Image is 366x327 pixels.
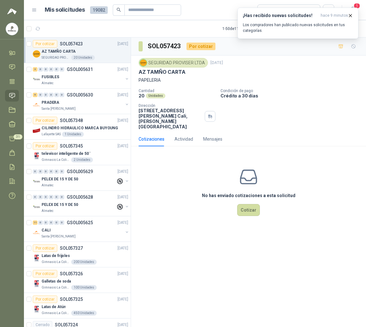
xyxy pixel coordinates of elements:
[60,144,83,148] p: SOL057345
[42,106,76,111] p: Santa [PERSON_NAME]
[243,22,353,33] p: Los compradores han publicado nuevas solicitudes en tus categorías.
[43,169,48,174] div: 0
[43,220,48,225] div: 0
[24,140,131,165] a: Por cotizarSOL057345[DATE] Company Logotelevisor inteligente de 50¨Gimnasio La Colina2 Unidades
[203,136,222,143] div: Mensajes
[186,43,215,50] div: Por cotizar
[42,260,70,265] p: Gimnasio La Colina
[42,49,76,55] p: AZ TAMÑO CARTA
[60,118,83,123] p: SOL057348
[54,220,59,225] div: 0
[42,311,70,316] p: Gimnasio La Colina
[33,127,40,134] img: Company Logo
[33,142,57,150] div: Por cotizar
[42,100,59,106] p: PRADERA
[139,136,164,143] div: Cotizaciones
[237,8,358,39] button: ¡Has recibido nuevas solicitudes!hace 9 minutos Los compradores han publicado nuevas solicitudes ...
[60,272,83,276] p: SOL057326
[38,220,43,225] div: 0
[43,67,48,72] div: 0
[42,157,70,162] p: Gimnasio La Colina
[55,323,78,327] p: SOL057324
[60,297,83,301] p: SOL057325
[353,3,360,9] span: 1
[54,67,59,72] div: 0
[42,55,70,60] p: SEGURIDAD PROVISER LTDA
[60,93,64,97] div: 0
[71,311,97,316] div: 450 Unidades
[60,220,64,225] div: 0
[117,92,128,98] p: [DATE]
[117,194,128,200] p: [DATE]
[71,55,95,60] div: 20 Unidades
[49,169,54,174] div: 0
[67,169,93,174] p: GSOL005629
[117,118,128,124] p: [DATE]
[33,50,40,58] img: Company Logo
[42,202,78,208] p: PELEX DE 15 Y DE 50
[38,195,43,199] div: 0
[148,41,181,51] h3: SOL057423
[67,67,93,72] p: GSOL005631
[33,280,40,288] img: Company Logo
[24,242,131,267] a: Por cotizarSOL057327[DATE] Company LogoLatas de frijolesGimnasio La Colina200 Unidades
[117,245,128,251] p: [DATE]
[60,42,83,46] p: SOL057423
[139,89,215,93] p: Cantidad
[49,93,54,97] div: 0
[45,5,85,15] h1: Mis solicitudes
[33,67,37,72] div: 3
[42,125,118,131] p: CILINDRO HIDRAULICO MARCA BUYOUNG
[139,58,208,67] div: SEGURIDAD PROVISER LTDA
[33,270,57,277] div: Por cotizar
[33,203,40,211] img: Company Logo
[60,67,64,72] div: 0
[49,67,54,72] div: 0
[33,195,37,199] div: 0
[42,132,61,137] p: Lafayette SAS
[117,169,128,175] p: [DATE]
[33,76,40,83] img: Company Logo
[42,176,78,182] p: PELEX DE 15 Y DE 50
[54,93,59,97] div: 0
[139,103,202,108] p: Dirección
[71,285,97,290] div: 100 Unidades
[49,220,54,225] div: 0
[261,7,275,14] div: Todas
[5,133,19,144] a: 31
[117,67,128,73] p: [DATE]
[33,168,129,188] a: 0 0 0 0 0 0 GSOL005629[DATE] Company LogoPELEX DE 15 Y DE 50Almatec
[139,77,358,84] p: PAPELERIA
[43,93,48,97] div: 0
[42,304,66,310] p: Latas de Atún
[24,267,131,293] a: Por cotizarSOL057326[DATE] Company LogoGalletas de sodaGimnasio La Colina100 Unidades
[54,195,59,199] div: 0
[7,8,17,15] img: Logo peakr
[42,183,54,188] p: Almatec
[43,195,48,199] div: 0
[321,13,348,18] span: hace 9 minutos
[33,101,40,109] img: Company Logo
[33,193,129,213] a: 0 0 0 0 0 0 GSOL005628[DATE] Company LogoPELEX DE 15 Y DE 50Almatec
[117,271,128,277] p: [DATE]
[6,23,18,35] img: Company Logo
[33,220,37,225] div: 11
[33,93,37,97] div: 5
[33,229,40,236] img: Company Logo
[67,195,93,199] p: GSOL005628
[24,114,131,140] a: Por cotizarSOL057348[DATE] Company LogoCILINDRO HIDRAULICO MARCA BUYOUNGLafayette SAS1 Unidades
[42,81,54,86] p: Almatec
[220,89,363,93] p: Condición de pago
[33,178,40,185] img: Company Logo
[33,40,57,48] div: Por cotizar
[117,296,128,302] p: [DATE]
[243,13,318,18] h3: ¡Has recibido nuevas solicitudes!
[33,295,57,303] div: Por cotizar
[42,74,59,80] p: FUSIBLES
[42,285,70,290] p: Gimnasio La Colina
[24,38,131,63] a: Por cotizarSOL057423[DATE] Company LogoAZ TAMÑO CARTASEGURIDAD PROVISER LTDA20 Unidades
[140,59,147,66] img: Company Logo
[33,219,129,239] a: 11 0 0 0 0 0 GSOL005625[DATE] Company LogoCALISanta [PERSON_NAME]
[42,253,70,259] p: Latas de frijoles
[33,244,57,252] div: Por cotizar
